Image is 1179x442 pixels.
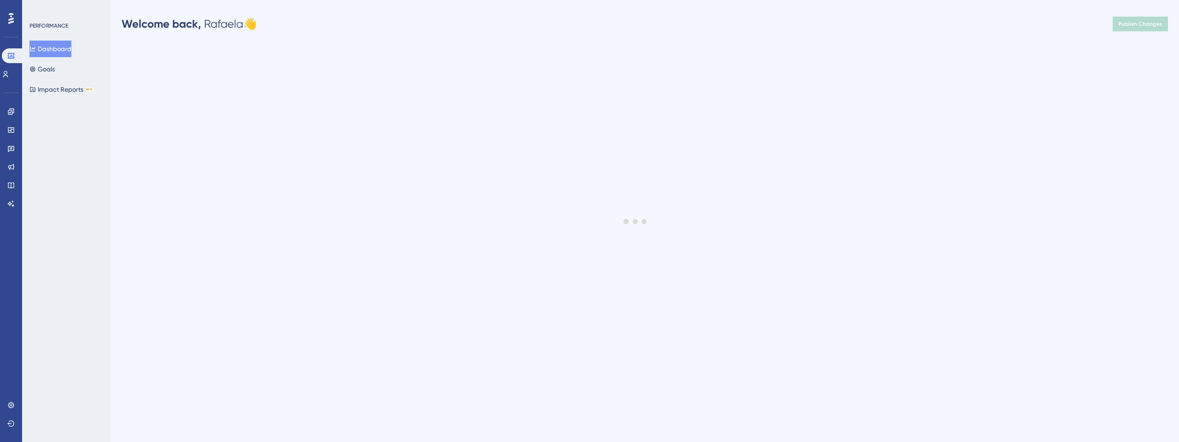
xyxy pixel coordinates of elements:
button: Publish Changes [1113,17,1168,31]
div: BETA [85,87,93,92]
div: PERFORMANCE [29,22,68,29]
button: Goals [29,61,55,77]
span: Publish Changes [1118,20,1162,28]
span: Welcome back, [122,17,201,30]
button: Dashboard [29,41,71,57]
div: Rafaela 👋 [122,17,257,31]
button: Impact ReportsBETA [29,81,93,98]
